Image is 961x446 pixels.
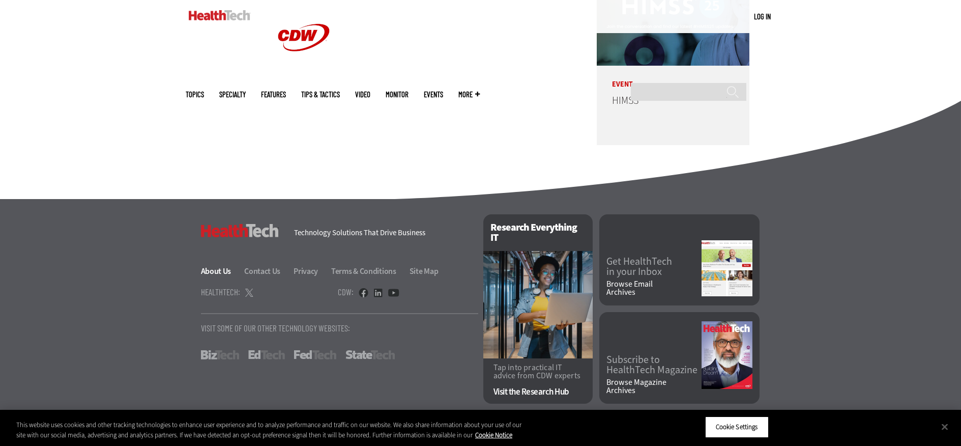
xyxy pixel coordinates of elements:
[606,280,702,296] a: Browse EmailArchives
[702,321,752,389] img: Fall 2025 Cover
[934,415,956,438] button: Close
[705,416,769,438] button: Cookie Settings
[493,387,583,396] a: Visit the Research Hub
[458,91,480,98] span: More
[424,91,443,98] a: Events
[493,364,583,380] p: Tap into practical IT advice from CDW experts
[345,350,395,359] a: StateTech
[261,91,286,98] a: Features
[201,224,279,237] h3: HealthTech
[301,91,340,98] a: Tips & Tactics
[606,257,702,277] a: Get HealthTechin your Inbox
[186,91,204,98] span: Topics
[606,378,702,395] a: Browse MagazineArchives
[201,324,478,332] p: Visit Some Of Our Other Technology Websites:
[355,91,370,98] a: Video
[612,94,638,107] a: HIMSS
[219,91,246,98] span: Specialty
[16,420,529,440] div: This website uses cookies and other tracking technologies to enhance user experience and to analy...
[410,266,439,276] a: Site Map
[248,350,285,359] a: EdTech
[702,240,752,296] img: newsletter screenshot
[244,266,292,276] a: Contact Us
[338,288,354,296] h4: CDW:
[483,214,593,251] h2: Research Everything IT
[201,266,243,276] a: About Us
[294,350,336,359] a: FedTech
[331,266,408,276] a: Terms & Conditions
[606,355,702,375] a: Subscribe toHealthTech Magazine
[294,266,330,276] a: Privacy
[189,10,250,20] img: Home
[754,12,771,21] a: Log in
[754,11,771,22] div: User menu
[266,67,342,78] a: CDW
[294,229,471,237] h4: Technology Solutions That Drive Business
[475,431,512,439] a: More information about your privacy
[201,350,239,359] a: BizTech
[201,288,240,296] h4: HealthTech:
[386,91,409,98] a: MonITor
